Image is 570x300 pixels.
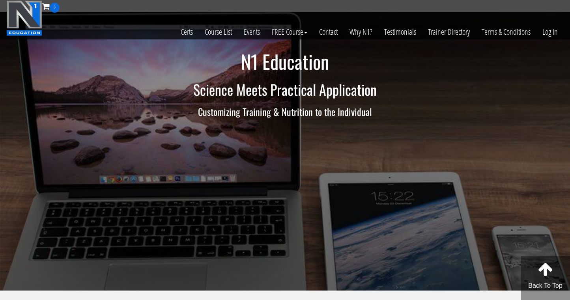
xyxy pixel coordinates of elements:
[54,106,516,117] h3: Customizing Training & Nutrition to the Individual
[266,13,313,51] a: FREE Course
[42,1,60,11] a: 0
[536,13,564,51] a: Log In
[378,13,422,51] a: Testimonials
[54,51,516,72] h1: N1 Education
[54,82,516,97] h2: Science Meets Practical Application
[238,13,266,51] a: Events
[175,13,199,51] a: Certs
[313,13,344,51] a: Contact
[50,3,60,13] span: 0
[6,0,42,36] img: n1-education
[199,13,238,51] a: Course List
[422,13,476,51] a: Trainer Directory
[476,13,536,51] a: Terms & Conditions
[344,13,378,51] a: Why N1?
